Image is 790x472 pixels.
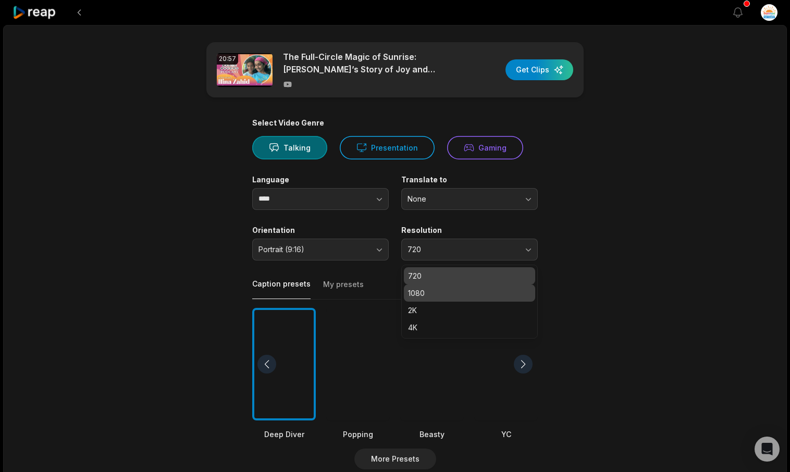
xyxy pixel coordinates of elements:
p: 4K [408,322,531,333]
div: Deep Diver [252,429,316,440]
button: More Presets [354,449,436,469]
button: Talking [252,136,327,159]
div: Select Video Genre [252,118,538,128]
div: YC [474,429,538,440]
p: 2K [408,305,531,316]
span: 720 [408,245,517,254]
div: 20:57 [217,53,238,65]
label: Language [252,175,389,184]
label: Translate to [401,175,538,184]
button: Presentation [340,136,435,159]
span: None [408,194,517,204]
p: The Full-Circle Magic of Sunrise: [PERSON_NAME]’s Story of Joy and Purpose [283,51,463,76]
div: 720 [401,265,538,339]
button: Gaming [447,136,523,159]
div: Beasty [400,429,464,440]
button: 720 [401,239,538,260]
button: My presets [323,279,364,299]
button: None [401,188,538,210]
span: Portrait (9:16) [258,245,368,254]
div: Popping [326,429,390,440]
p: 720 [408,270,531,281]
label: Orientation [252,226,389,235]
button: Caption presets [252,279,311,299]
p: 1080 [408,288,531,299]
div: Open Intercom Messenger [755,437,780,462]
button: Get Clips [505,59,573,80]
label: Resolution [401,226,538,235]
button: Portrait (9:16) [252,239,389,260]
